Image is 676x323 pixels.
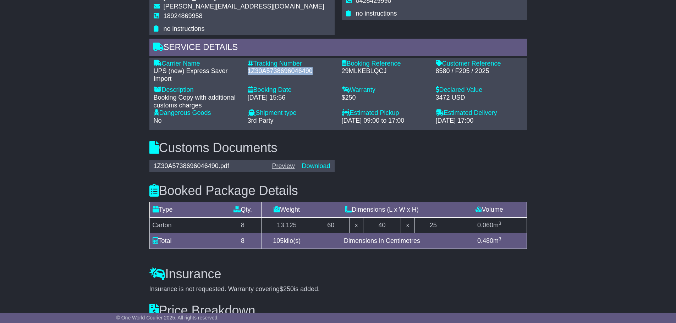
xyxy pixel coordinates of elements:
span: 0.480 [477,237,493,244]
div: [DATE] 15:56 [248,94,335,102]
td: kilo(s) [262,233,312,249]
span: 18924869958 [164,12,203,20]
td: Dimensions in Centimetres [312,233,452,249]
div: 3472 USD [436,94,523,102]
a: Download [302,162,330,169]
span: 0.060 [477,222,493,229]
div: 29MLKEBLQCJ [342,67,429,75]
td: 60 [312,218,350,233]
div: Shipment type [248,109,335,117]
span: no instructions [164,25,205,32]
div: [DATE] 09:00 to 17:00 [342,117,429,125]
td: x [401,218,414,233]
div: Customer Reference [436,60,523,68]
sup: 3 [499,236,501,241]
a: Preview [272,162,295,169]
div: Tracking Number [248,60,335,68]
div: 1Z30A5738696046490.pdf [150,162,269,170]
div: Insurance is not requested. Warranty covering is added. [149,285,527,293]
div: Booking Copy with additional customs charges [154,94,241,109]
h3: Price Breakdown [149,303,527,318]
td: Qty. [224,202,261,218]
td: Type [149,202,224,218]
div: Description [154,86,241,94]
td: Total [149,233,224,249]
td: 8 [224,233,261,249]
div: UPS (new) Express Saver Import [154,67,241,83]
div: Carrier Name [154,60,241,68]
div: $250 [342,94,429,102]
h3: Booked Package Details [149,184,527,198]
td: 25 [414,218,452,233]
span: No [154,117,162,124]
span: © One World Courier 2025. All rights reserved. [116,315,219,321]
td: Volume [452,202,527,218]
div: [DATE] 17:00 [436,117,523,125]
td: m [452,218,527,233]
td: 8 [224,218,261,233]
div: 1Z30A5738696046490 [248,67,335,75]
div: Booking Date [248,86,335,94]
div: Warranty [342,86,429,94]
div: Booking Reference [342,60,429,68]
td: Weight [262,202,312,218]
h3: Customs Documents [149,141,527,155]
span: [PERSON_NAME][EMAIL_ADDRESS][DOMAIN_NAME] [164,3,324,10]
div: Service Details [149,39,527,58]
td: x [350,218,363,233]
div: Dangerous Goods [154,109,241,117]
div: Declared Value [436,86,523,94]
span: $250 [280,285,294,293]
div: Estimated Delivery [436,109,523,117]
span: 105 [273,237,284,244]
td: Carton [149,218,224,233]
td: m [452,233,527,249]
h3: Insurance [149,267,527,281]
sup: 3 [499,221,501,226]
div: 8580 / F205 / 2025 [436,67,523,75]
span: no instructions [356,10,397,17]
td: Dimensions (L x W x H) [312,202,452,218]
td: 40 [363,218,401,233]
div: Estimated Pickup [342,109,429,117]
span: 3rd Party [248,117,274,124]
td: 13.125 [262,218,312,233]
